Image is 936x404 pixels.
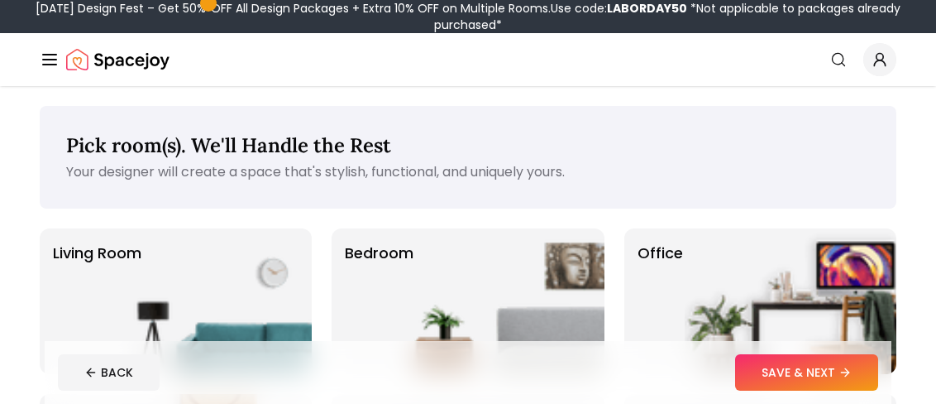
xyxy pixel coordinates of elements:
[735,354,878,391] button: SAVE & NEXT
[66,132,391,158] span: Pick room(s). We'll Handle the Rest
[53,242,141,361] p: Living Room
[66,162,870,182] p: Your designer will create a space that's stylish, functional, and uniquely yours.
[66,43,170,76] a: Spacejoy
[685,228,896,374] img: Office
[58,354,160,391] button: BACK
[66,43,170,76] img: Spacejoy Logo
[638,242,683,361] p: Office
[393,228,604,374] img: Bedroom
[345,242,413,361] p: Bedroom
[100,228,312,374] img: Living Room
[40,33,896,86] nav: Global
